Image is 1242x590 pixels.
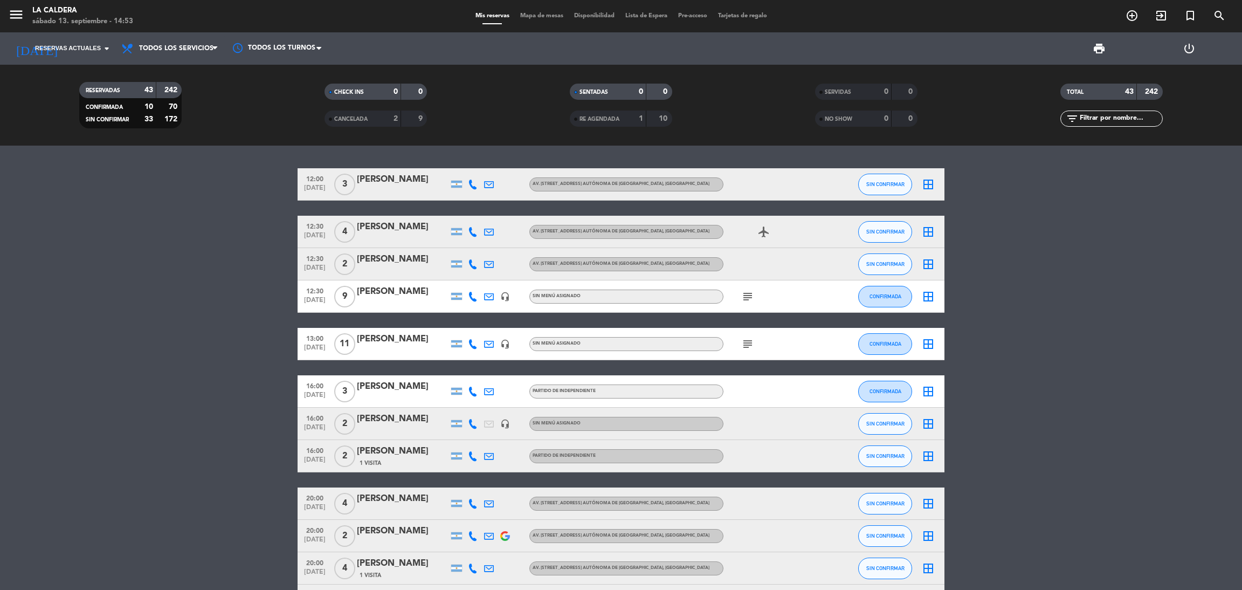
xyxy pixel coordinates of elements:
[8,6,24,26] button: menu
[1155,9,1168,22] i: exit_to_app
[713,13,772,19] span: Tarjetas de regalo
[334,333,355,355] span: 11
[8,37,65,60] i: [DATE]
[1213,9,1226,22] i: search
[301,411,328,424] span: 16:00
[301,424,328,436] span: [DATE]
[360,571,381,580] span: 1 Visita
[334,221,355,243] span: 4
[334,174,355,195] span: 3
[673,13,713,19] span: Pre-acceso
[164,86,180,94] strong: 242
[334,413,355,435] span: 2
[394,88,398,95] strong: 0
[533,341,581,346] span: Sin menú asignado
[1145,88,1160,95] strong: 242
[922,417,935,430] i: border_all
[922,338,935,351] i: border_all
[870,341,901,347] span: CONFIRMADA
[884,115,888,122] strong: 0
[533,566,709,570] span: Av. [STREET_ADDRESS] Autónoma de [GEOGRAPHIC_DATA], [GEOGRAPHIC_DATA]
[301,172,328,184] span: 12:00
[825,116,852,122] span: NO SHOW
[357,380,448,394] div: [PERSON_NAME]
[533,389,596,393] span: Partido de independiente
[1066,112,1079,125] i: filter_list
[357,412,448,426] div: [PERSON_NAME]
[866,229,905,235] span: SIN CONFIRMAR
[1125,88,1134,95] strong: 43
[500,531,510,541] img: google-logo.png
[922,290,935,303] i: border_all
[922,562,935,575] i: border_all
[620,13,673,19] span: Lista de Espera
[533,182,709,186] span: Av. [STREET_ADDRESS] Autónoma de [GEOGRAPHIC_DATA], [GEOGRAPHIC_DATA]
[32,16,133,27] div: sábado 13. septiembre - 14:53
[858,525,912,547] button: SIN CONFIRMAR
[579,90,608,95] span: SENTADAS
[1067,90,1084,95] span: TOTAL
[301,568,328,581] span: [DATE]
[334,558,355,579] span: 4
[922,497,935,510] i: border_all
[1126,9,1138,22] i: add_circle_outline
[533,501,709,505] span: Av. [STREET_ADDRESS] Autónoma de [GEOGRAPHIC_DATA], [GEOGRAPHIC_DATA]
[301,556,328,568] span: 20:00
[757,225,770,238] i: airplanemode_active
[858,253,912,275] button: SIN CONFIRMAR
[301,232,328,244] span: [DATE]
[1093,42,1106,55] span: print
[866,500,905,506] span: SIN CONFIRMAR
[86,105,123,110] span: CONFIRMADA
[858,558,912,579] button: SIN CONFIRMAR
[144,86,153,94] strong: 43
[301,379,328,392] span: 16:00
[659,115,670,122] strong: 10
[301,284,328,297] span: 12:30
[866,421,905,427] span: SIN CONFIRMAR
[1184,9,1197,22] i: turned_in_not
[86,88,120,93] span: RESERVADAS
[334,253,355,275] span: 2
[1144,32,1234,65] div: LOG OUT
[922,178,935,191] i: border_all
[884,88,888,95] strong: 0
[301,456,328,469] span: [DATE]
[301,524,328,536] span: 20:00
[139,45,213,52] span: Todos los servicios
[144,115,153,123] strong: 33
[533,294,581,298] span: Sin menú asignado
[301,219,328,232] span: 12:30
[533,421,581,426] span: Sin menú asignado
[357,444,448,458] div: [PERSON_NAME]
[858,221,912,243] button: SIN CONFIRMAR
[500,292,510,301] i: headset_mic
[866,533,905,539] span: SIN CONFIRMAR
[418,88,425,95] strong: 0
[86,117,129,122] span: SIN CONFIRMAR
[301,504,328,516] span: [DATE]
[639,115,643,122] strong: 1
[579,116,619,122] span: RE AGENDADA
[334,525,355,547] span: 2
[357,285,448,299] div: [PERSON_NAME]
[866,181,905,187] span: SIN CONFIRMAR
[169,103,180,111] strong: 70
[741,290,754,303] i: subject
[144,103,153,111] strong: 10
[533,454,596,458] span: Partido de independiente
[357,173,448,187] div: [PERSON_NAME]
[1079,113,1162,125] input: Filtrar por nombre...
[1183,42,1196,55] i: power_settings_new
[569,13,620,19] span: Disponibilidad
[866,261,905,267] span: SIN CONFIRMAR
[922,450,935,463] i: border_all
[301,297,328,309] span: [DATE]
[858,174,912,195] button: SIN CONFIRMAR
[858,413,912,435] button: SIN CONFIRMAR
[301,392,328,404] span: [DATE]
[360,459,381,468] span: 1 Visita
[8,6,24,23] i: menu
[357,332,448,346] div: [PERSON_NAME]
[825,90,851,95] span: SERVIDAS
